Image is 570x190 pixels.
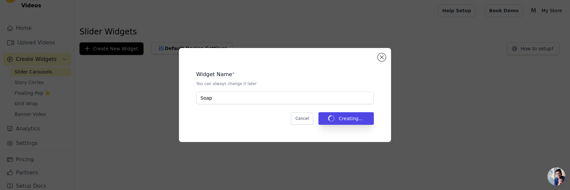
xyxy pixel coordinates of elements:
[318,112,374,125] button: Creating...
[378,53,386,61] button: Close modal
[196,71,232,78] legend: Widget Name
[291,112,313,125] button: Cancel
[196,81,374,86] p: You can always change it later
[547,167,565,185] div: Open chat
